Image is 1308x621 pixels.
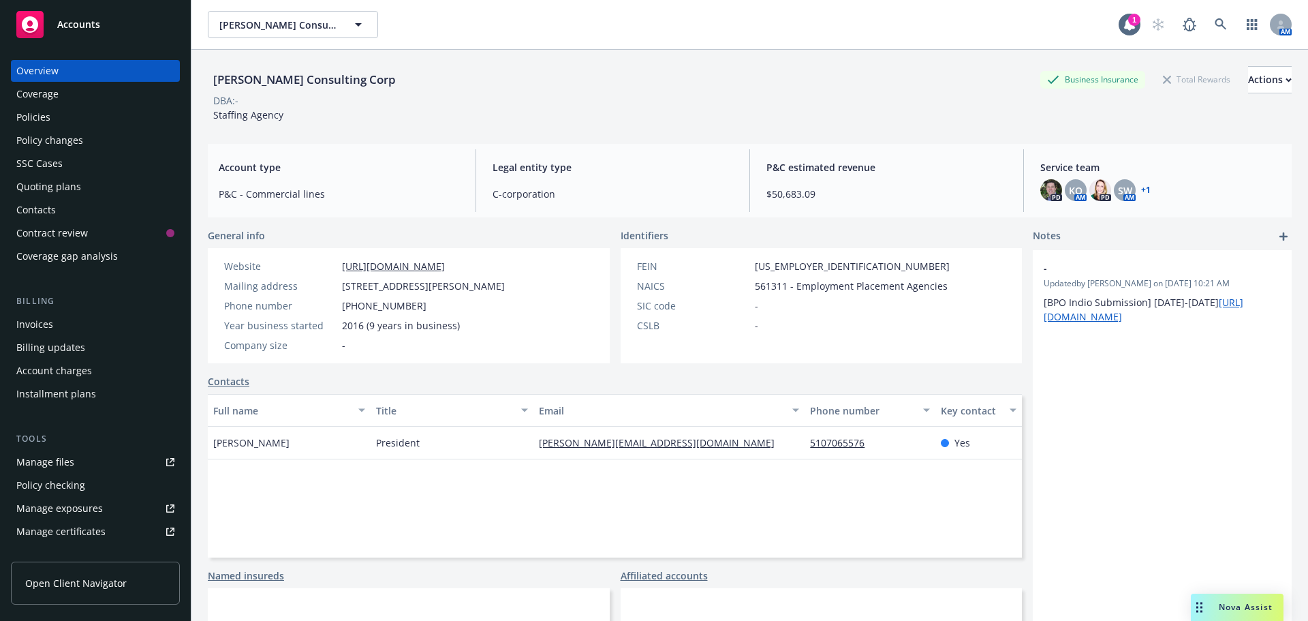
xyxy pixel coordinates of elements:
span: Accounts [57,19,100,30]
div: Contacts [16,199,56,221]
div: -Updatedby [PERSON_NAME] on [DATE] 10:21 AM[BPO Indio Submission] [DATE]-[DATE][URL][DOMAIN_NAME] [1033,250,1292,335]
div: Contract review [16,222,88,244]
div: Year business started [224,318,337,333]
div: SSC Cases [16,153,63,175]
button: Full name [208,394,371,427]
div: DBA: - [213,93,238,108]
span: P&C estimated revenue [766,160,1007,175]
a: Contacts [208,374,249,389]
a: Policies [11,106,180,128]
span: - [755,299,758,313]
div: SIC code [637,299,749,313]
div: Manage exposures [16,498,103,519]
span: Updated by [PERSON_NAME] on [DATE] 10:21 AM [1044,277,1281,290]
a: Accounts [11,5,180,44]
a: Search [1207,11,1234,38]
span: Identifiers [621,228,668,243]
div: 1 [1128,14,1140,26]
a: Contacts [11,199,180,221]
span: KO [1069,183,1083,198]
div: [PERSON_NAME] Consulting Corp [208,71,401,89]
div: CSLB [637,318,749,333]
div: Policy changes [16,130,83,151]
a: Invoices [11,314,180,335]
button: [PERSON_NAME] Consulting Corp [208,11,378,38]
a: Manage claims [11,544,180,566]
p: [BPO Indio Submission] [DATE]-[DATE] [1044,295,1281,324]
span: [PERSON_NAME] [213,436,290,450]
button: Email [533,394,805,427]
div: Manage certificates [16,521,106,543]
span: Nova Assist [1219,601,1273,613]
span: Staffing Agency [213,108,283,121]
span: [STREET_ADDRESS][PERSON_NAME] [342,279,505,293]
span: Service team [1040,160,1281,175]
div: Key contact [941,404,1001,418]
div: NAICS [637,279,749,293]
div: Email [539,404,784,418]
div: Tools [11,432,180,446]
a: Policy changes [11,130,180,151]
a: Named insureds [208,569,284,583]
div: Coverage [16,83,59,105]
button: Key contact [935,394,1022,427]
a: Affiliated accounts [621,569,708,583]
div: FEIN [637,259,749,273]
span: 561311 - Employment Placement Agencies [755,279,948,293]
div: Overview [16,60,59,82]
a: SSC Cases [11,153,180,175]
span: Manage exposures [11,498,180,519]
button: Phone number [805,394,935,427]
a: Contract review [11,222,180,244]
a: Switch app [1239,11,1266,38]
a: Start snowing [1144,11,1172,38]
span: 2016 (9 years in business) [342,318,460,333]
a: Overview [11,60,180,82]
span: Account type [219,160,459,175]
div: Phone number [810,404,914,418]
span: Yes [954,436,970,450]
a: Policy checking [11,474,180,496]
a: Manage files [11,451,180,473]
span: - [755,318,758,333]
div: Total Rewards [1156,71,1237,88]
div: Phone number [224,299,337,313]
button: Title [371,394,533,427]
span: General info [208,228,265,243]
span: SW [1118,183,1132,198]
span: [PERSON_NAME] Consulting Corp [219,18,337,32]
a: [PERSON_NAME][EMAIL_ADDRESS][DOMAIN_NAME] [539,436,785,449]
div: Invoices [16,314,53,335]
div: Policy checking [16,474,85,496]
div: Drag to move [1191,594,1208,621]
a: add [1275,228,1292,245]
div: Installment plans [16,383,96,405]
span: [PHONE_NUMBER] [342,299,426,313]
span: P&C - Commercial lines [219,187,459,201]
a: Account charges [11,360,180,382]
div: Policies [16,106,50,128]
button: Actions [1248,66,1292,93]
div: Account charges [16,360,92,382]
div: Manage claims [16,544,85,566]
a: Quoting plans [11,176,180,198]
div: Company size [224,338,337,352]
a: Billing updates [11,337,180,359]
div: Manage files [16,451,74,473]
span: C-corporation [493,187,733,201]
a: Report a Bug [1176,11,1203,38]
a: Installment plans [11,383,180,405]
a: [URL][DOMAIN_NAME] [342,260,445,273]
span: Legal entity type [493,160,733,175]
span: $50,683.09 [766,187,1007,201]
span: Open Client Navigator [25,576,127,590]
span: - [342,338,345,352]
span: Notes [1033,228,1061,245]
img: photo [1040,179,1062,201]
div: Website [224,259,337,273]
a: +1 [1141,186,1151,194]
a: Coverage gap analysis [11,245,180,267]
button: Nova Assist [1191,594,1283,621]
a: Coverage [11,83,180,105]
span: President [376,436,420,450]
